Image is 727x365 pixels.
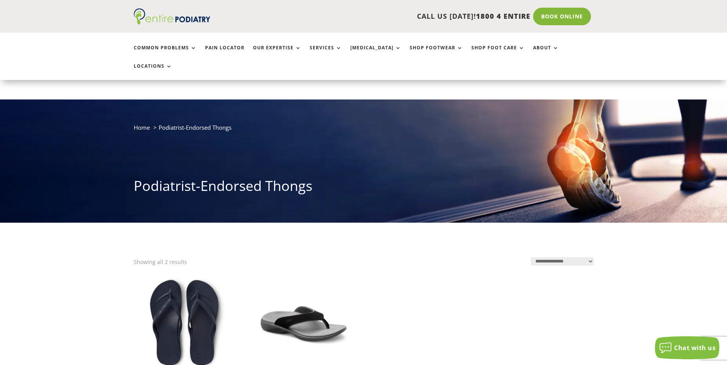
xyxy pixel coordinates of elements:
a: Common Problems [134,45,197,62]
a: Services [310,45,342,62]
p: Showing all 2 results [134,257,187,267]
span: Podiatrist-Endorsed Thongs [159,124,231,131]
a: Book Online [533,8,591,25]
select: Shop order [531,257,594,266]
a: Entire Podiatry [134,18,210,26]
a: Pain Locator [205,45,245,62]
a: Shop Foot Care [471,45,525,62]
a: [MEDICAL_DATA] [350,45,401,62]
img: logo (1) [134,8,210,24]
nav: breadcrumb [134,122,594,138]
a: Our Expertise [253,45,301,62]
span: 1800 4 ENTIRE [476,11,530,21]
a: Shop Footwear [410,45,463,62]
button: Chat with us [655,336,719,359]
h1: Podiatrist-Endorsed Thongs [134,176,594,199]
span: Chat with us [674,344,716,352]
a: About [533,45,559,62]
a: Locations [134,64,172,80]
p: CALL US [DATE]! [240,11,530,21]
a: Home [134,124,150,131]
